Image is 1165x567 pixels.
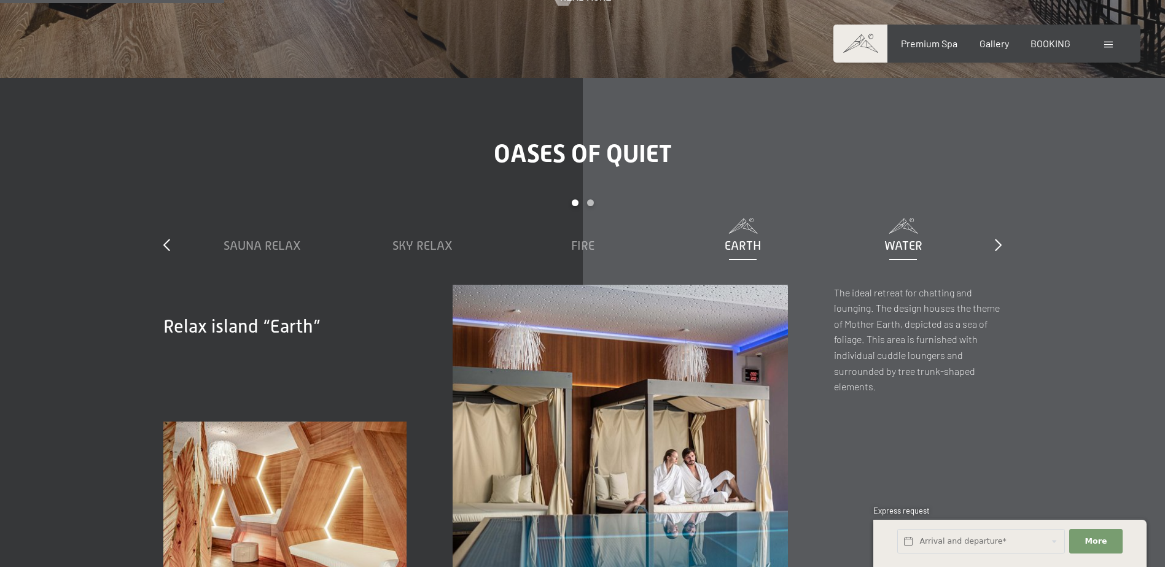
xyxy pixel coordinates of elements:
[494,139,672,168] span: Oases of quiet
[182,199,983,218] div: Carousel Pagination
[1085,536,1107,547] span: More
[1031,37,1070,49] a: BOOKING
[873,506,930,515] span: Express request
[571,239,594,252] span: Fire
[163,316,321,337] span: Relax island “Earth”
[725,239,761,252] span: Earth
[572,199,579,206] div: Carousel Page 1 (Current Slide)
[1069,529,1122,554] button: More
[834,285,1002,395] p: The ideal retreat for chatting and lounging. The design houses the theme of Mother Earth, depicte...
[901,37,957,49] a: Premium Spa
[980,37,1009,49] a: Gallery
[224,239,301,252] span: Sauna Relax
[587,199,594,206] div: Carousel Page 2
[392,239,453,252] span: Sky Relax
[884,239,922,252] span: Water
